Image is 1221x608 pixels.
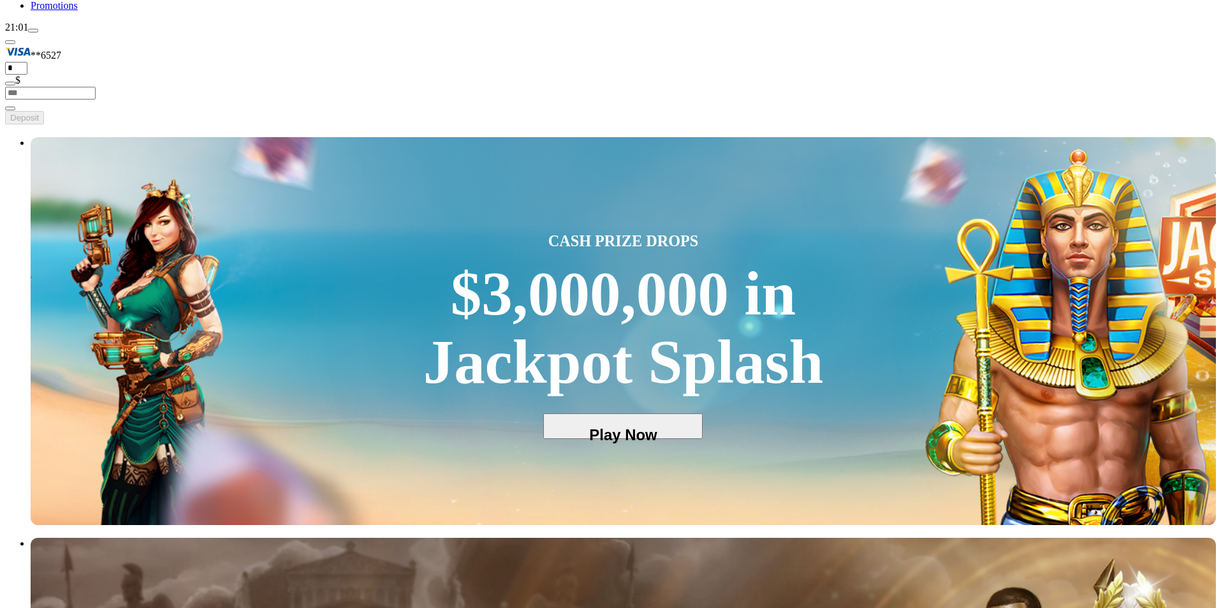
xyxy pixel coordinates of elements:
button: Hide quick deposit form [5,40,15,44]
button: menu [28,29,38,33]
button: eye icon [5,107,15,110]
span: $ [15,75,20,85]
span: CASH PRIZE DROPS [548,230,699,253]
button: Deposit [5,111,44,124]
div: $3,000,000 in Jackpot Splash [423,260,824,396]
img: Visa [5,45,31,59]
button: Play Now [543,413,703,439]
span: Deposit [10,113,39,122]
button: eye icon [5,82,15,85]
span: 21:01 [5,22,28,33]
span: Play Now [564,426,682,445]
